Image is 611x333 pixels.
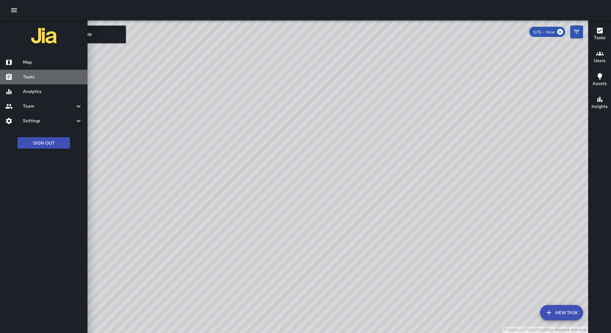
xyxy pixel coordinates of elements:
[23,88,82,95] h6: Analytics
[540,305,583,320] button: New Task
[31,23,57,48] img: jia-logo
[23,74,82,81] h6: Tasks
[23,117,75,124] h6: Settings
[592,103,608,110] h6: Insights
[594,34,606,41] h6: Tasks
[594,57,606,64] h6: Users
[23,103,75,110] h6: Team
[593,80,607,87] h6: Assets
[23,59,82,66] h6: Map
[18,137,70,149] button: Sign Out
